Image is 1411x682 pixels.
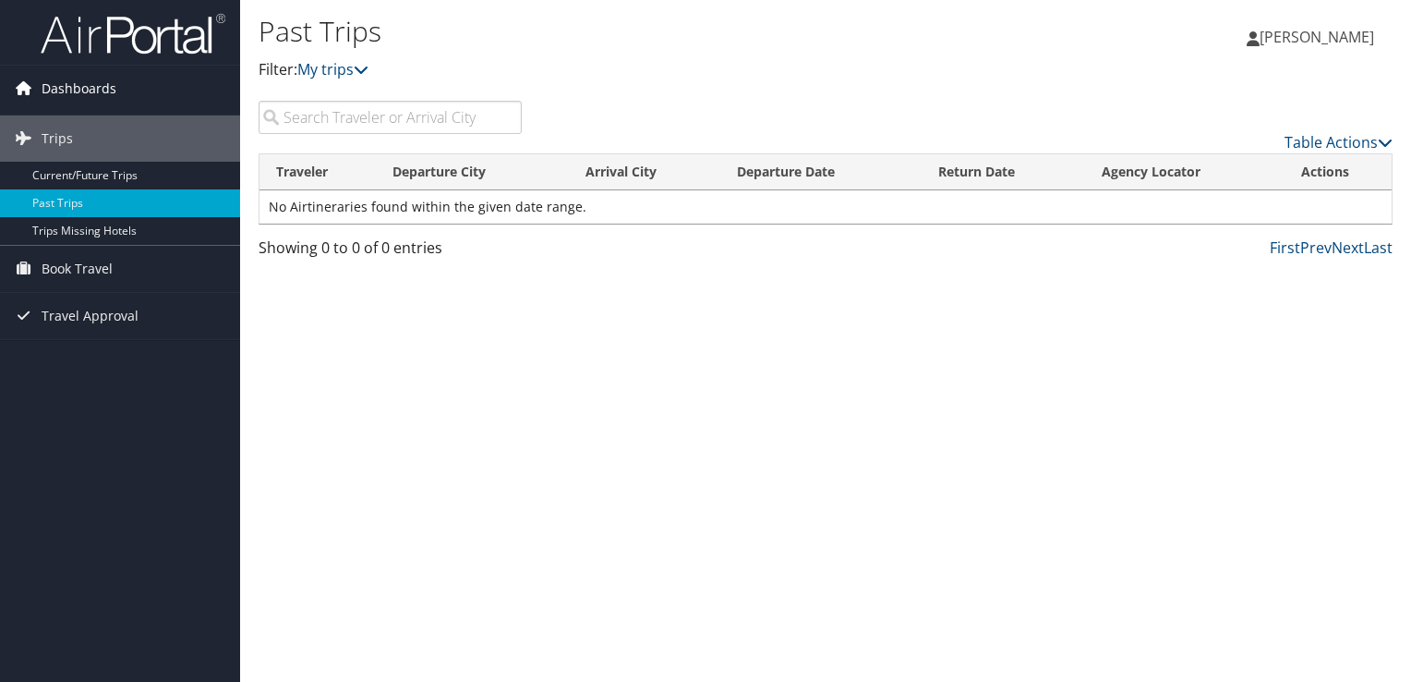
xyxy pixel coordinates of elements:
a: Prev [1300,237,1332,258]
th: Traveler: activate to sort column ascending [259,154,376,190]
span: Book Travel [42,246,113,292]
a: Next [1332,237,1364,258]
span: Travel Approval [42,293,139,339]
th: Agency Locator: activate to sort column ascending [1085,154,1284,190]
img: airportal-logo.png [41,12,225,55]
span: Dashboards [42,66,116,112]
a: Table Actions [1284,132,1393,152]
p: Filter: [259,58,1015,82]
td: No Airtineraries found within the given date range. [259,190,1392,224]
div: Showing 0 to 0 of 0 entries [259,237,522,268]
th: Departure Date: activate to sort column ascending [720,154,923,190]
th: Arrival City: activate to sort column ascending [569,154,720,190]
span: Trips [42,116,73,162]
th: Return Date: activate to sort column ascending [922,154,1084,190]
a: My trips [297,59,368,79]
input: Search Traveler or Arrival City [259,101,522,134]
span: [PERSON_NAME] [1260,27,1374,47]
h1: Past Trips [259,12,1015,51]
a: First [1270,237,1300,258]
a: [PERSON_NAME] [1247,9,1393,65]
th: Departure City: activate to sort column ascending [376,154,569,190]
a: Last [1364,237,1393,258]
th: Actions [1284,154,1392,190]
